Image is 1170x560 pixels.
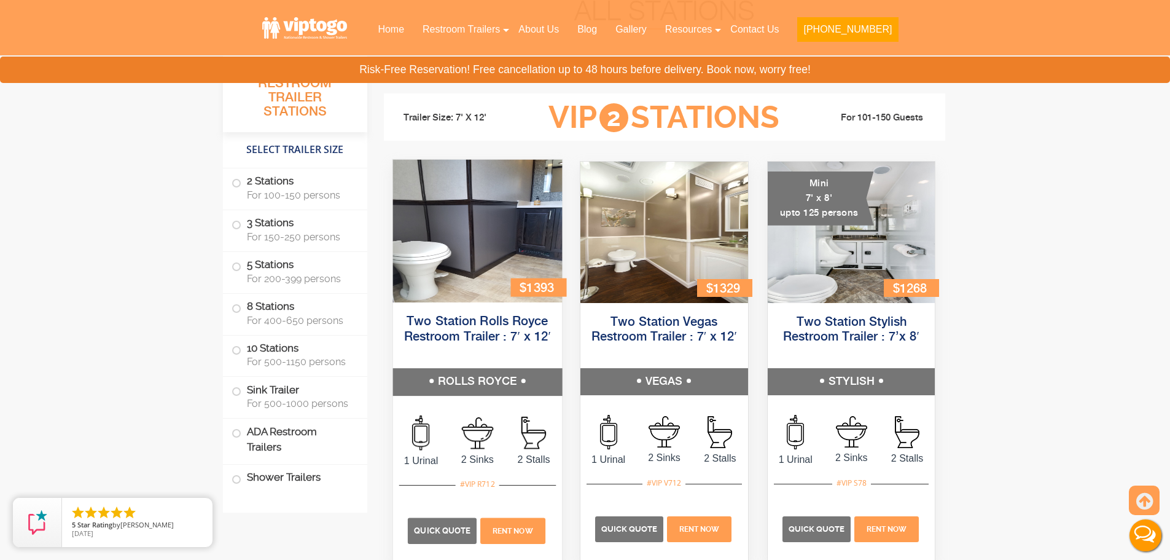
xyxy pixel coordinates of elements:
[783,316,919,344] a: Two Station Stylish Restroom Trailer : 7’x 8′
[247,398,353,409] span: For 500-1000 persons
[595,523,665,534] a: Quick Quote
[392,453,449,468] span: 1 Urinal
[109,505,124,520] li: 
[788,16,907,49] a: [PHONE_NUMBER]
[884,279,939,297] div: $1268
[789,524,844,534] span: Quick Quote
[247,273,353,285] span: For 200-399 persons
[247,189,353,201] span: For 100-150 persons
[232,294,359,332] label: 8 Stations
[404,315,550,343] a: Two Station Rolls Royce Restroom Trailer : 7′ x 12′
[392,100,530,136] li: Trailer Size: 7' X 12'
[84,505,98,520] li: 
[721,16,788,43] a: Contact Us
[77,520,112,529] span: Star Rating
[247,356,353,368] span: For 500-1150 persons
[122,505,137,520] li: 
[510,278,566,296] div: $1393
[591,316,737,344] a: Two Station Vegas Restroom Trailer : 7′ x 12′
[642,475,685,491] div: #VIP V712
[599,103,628,132] span: 2
[580,452,636,467] span: 1 Urinal
[223,58,367,132] h3: All Portable Restroom Trailer Stations
[895,416,919,448] img: an icon of Stall
[879,451,935,466] span: 2 Stalls
[478,525,547,535] a: Rent Now
[521,417,545,449] img: an icon of Stall
[692,451,748,466] span: 2 Stalls
[392,160,561,302] img: Side view of two station restroom trailer with separate doors for males and females
[247,231,353,243] span: For 150-250 persons
[768,368,935,395] h5: STYLISH
[529,101,798,135] h3: VIP Stations
[392,368,561,395] h5: ROLLS ROYCE
[408,525,478,535] a: Quick Quote
[232,336,359,374] label: 10 Stations
[649,416,680,448] img: an icon of sink
[768,452,824,467] span: 1 Urinal
[580,162,748,303] img: Side view of two station restroom trailer with separate doors for males and females
[867,525,907,534] span: Rent Now
[768,162,935,303] img: A mini restroom trailer with two separate stations and separate doors for males and females
[414,526,470,535] span: Quick Quote
[606,16,656,43] a: Gallery
[601,524,657,534] span: Quick Quote
[96,505,111,520] li: 
[768,172,874,226] div: Mini 7' x 8' upto 125 persons
[232,252,359,290] label: 5 Stations
[679,525,719,534] span: Rent Now
[72,520,76,529] span: 5
[824,451,879,465] span: 2 Sinks
[232,465,359,491] label: Shower Trailers
[1121,511,1170,560] button: Live Chat
[509,16,568,43] a: About Us
[656,16,721,43] a: Resources
[697,279,752,297] div: $1329
[413,16,509,43] a: Restroom Trailers
[797,17,898,42] button: [PHONE_NUMBER]
[782,523,852,534] a: Quick Quote
[71,505,85,520] li: 
[72,529,93,538] span: [DATE]
[580,368,748,395] h5: VEGAS
[832,475,871,491] div: #VIP S78
[600,415,617,449] img: an icon of urinal
[120,520,174,529] span: [PERSON_NAME]
[493,526,533,535] span: Rent Now
[799,111,937,125] li: For 101-150 Guests
[369,16,413,43] a: Home
[412,416,429,451] img: an icon of urinal
[223,138,367,162] h4: Select Trailer Size
[852,523,920,534] a: Rent Now
[247,315,353,326] span: For 400-650 persons
[232,377,359,415] label: Sink Trailer
[636,451,692,465] span: 2 Sinks
[449,452,505,467] span: 2 Sinks
[72,521,203,530] span: by
[455,476,499,492] div: #VIP R712
[665,523,733,534] a: Rent Now
[25,510,50,535] img: Review Rating
[708,416,732,448] img: an icon of Stall
[232,210,359,248] label: 3 Stations
[232,168,359,207] label: 2 Stations
[787,415,804,449] img: an icon of urinal
[461,417,493,449] img: an icon of sink
[505,452,562,467] span: 2 Stalls
[232,419,359,460] label: ADA Restroom Trailers
[568,16,606,43] a: Blog
[836,416,867,448] img: an icon of sink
